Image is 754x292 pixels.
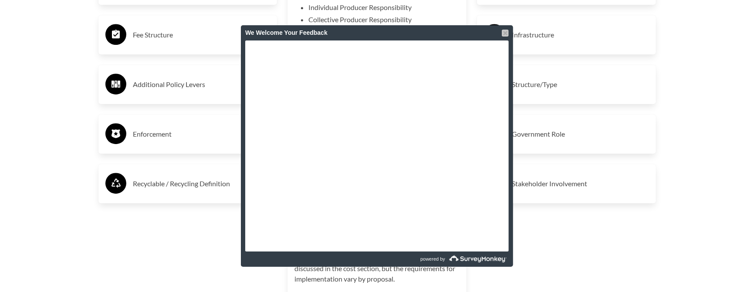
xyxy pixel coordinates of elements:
[133,28,270,42] h3: Fee Structure
[512,127,649,141] h3: Government Role
[133,127,270,141] h3: Enforcement
[512,77,649,91] h3: Structure/Type
[308,14,460,25] li: Collective Producer Responsibility
[245,25,509,40] div: We Welcome Your Feedback
[308,2,460,13] li: Individual Producer Responsibility
[378,252,509,267] a: powered by
[133,177,270,191] h3: Recyclable / Recycling Definition
[133,77,270,91] h3: Additional Policy Levers
[294,253,460,284] p: Whether education and outreach are covered is discussed in the cost section, but the requirements...
[420,252,445,267] span: powered by
[512,28,649,42] h3: Infrastructure
[512,177,649,191] h3: Stakeholder Involvement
